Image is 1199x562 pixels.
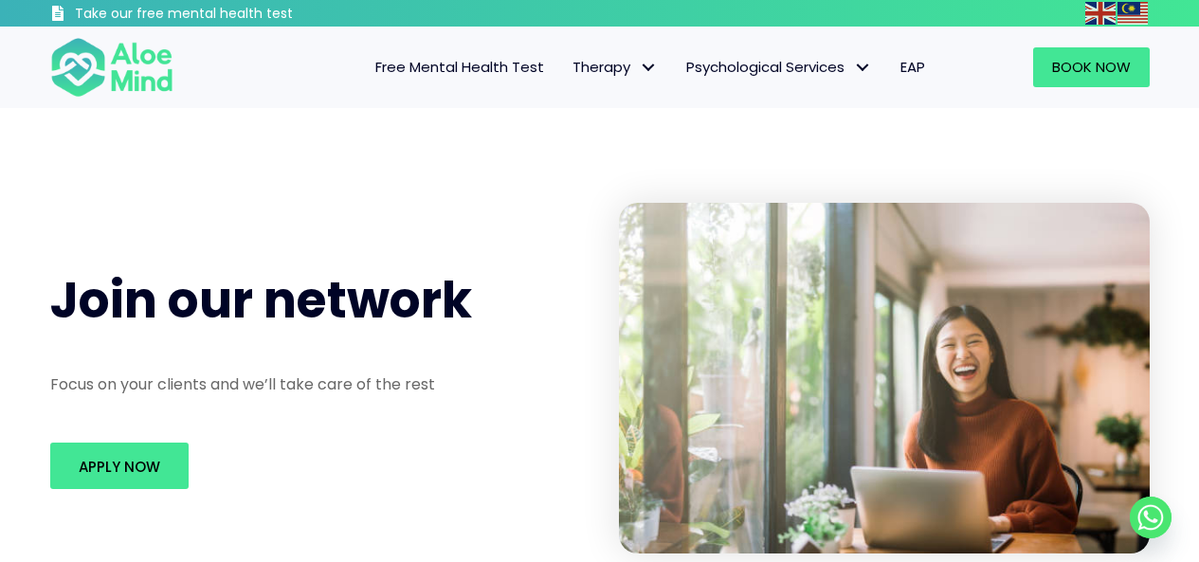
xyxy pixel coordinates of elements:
span: Book Now [1052,57,1131,77]
p: Focus on your clients and we’ll take care of the rest [50,373,581,395]
span: Psychological Services: submenu [849,54,877,82]
span: Therapy [572,57,658,77]
span: EAP [900,57,925,77]
img: en [1085,2,1116,25]
img: Happy young asian girl working at a coffee shop with a laptop [619,203,1150,553]
img: Aloe mind Logo [50,36,173,99]
a: Psychological ServicesPsychological Services: submenu [672,47,886,87]
a: Apply Now [50,443,189,489]
a: EAP [886,47,939,87]
span: Join our network [50,265,472,335]
a: Whatsapp [1130,497,1172,538]
img: ms [1117,2,1148,25]
nav: Menu [198,47,939,87]
span: Therapy: submenu [635,54,663,82]
h3: Take our free mental health test [75,5,394,24]
a: Take our free mental health test [50,5,394,27]
span: Psychological Services [686,57,872,77]
a: English [1085,2,1117,24]
span: Apply Now [79,457,160,477]
span: Free Mental Health Test [375,57,544,77]
a: Malay [1117,2,1150,24]
a: Free Mental Health Test [361,47,558,87]
a: TherapyTherapy: submenu [558,47,672,87]
a: Book Now [1033,47,1150,87]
